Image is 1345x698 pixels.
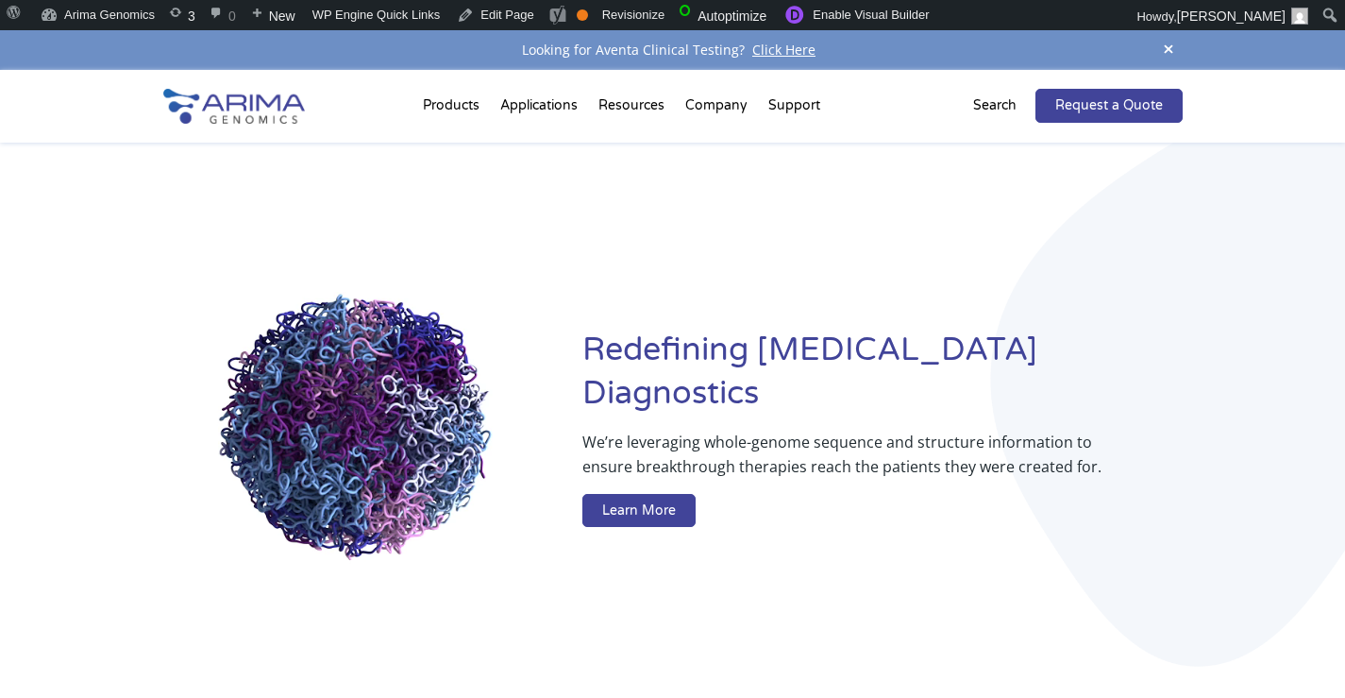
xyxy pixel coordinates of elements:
div: OK [577,9,588,21]
span: [PERSON_NAME] [1177,9,1286,24]
p: Search [973,94,1017,118]
a: Request a Quote [1035,89,1183,123]
a: Learn More [582,494,696,528]
div: Looking for Aventa Clinical Testing? [163,38,1183,62]
h1: Redefining [MEDICAL_DATA] Diagnostics [582,329,1182,430]
a: Click Here [745,41,823,59]
img: Arima-Genomics-logo [163,89,305,124]
p: We’re leveraging whole-genome sequence and structure information to ensure breakthrough therapies... [582,430,1106,494]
